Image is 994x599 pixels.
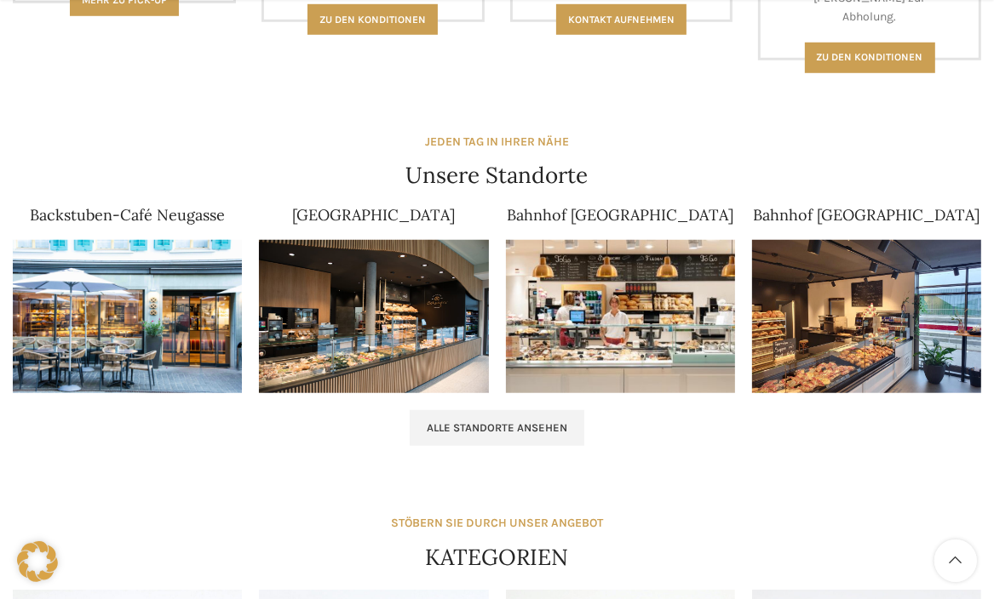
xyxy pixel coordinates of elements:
div: JEDEN TAG IN IHRER NÄHE [425,133,569,151]
a: [GEOGRAPHIC_DATA] [292,205,455,225]
span: Kontakt aufnehmen [568,14,675,26]
a: Zu den konditionen [805,43,935,73]
h4: KATEGORIEN [426,542,569,573]
span: Alle Standorte ansehen [427,421,567,435]
a: Zu den Konditionen [307,4,438,35]
div: STÖBERN SIE DURCH UNSER ANGEBOT [391,514,603,533]
a: Kontakt aufnehmen [556,4,687,35]
span: Zu den Konditionen [319,14,426,26]
a: Alle Standorte ansehen [410,410,584,446]
a: Bahnhof [GEOGRAPHIC_DATA] [753,205,980,225]
h4: Unsere Standorte [406,160,589,191]
a: Backstuben-Café Neugasse [30,205,225,225]
span: Zu den konditionen [817,51,923,63]
a: Bahnhof [GEOGRAPHIC_DATA] [507,205,733,225]
a: Scroll to top button [934,539,977,582]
